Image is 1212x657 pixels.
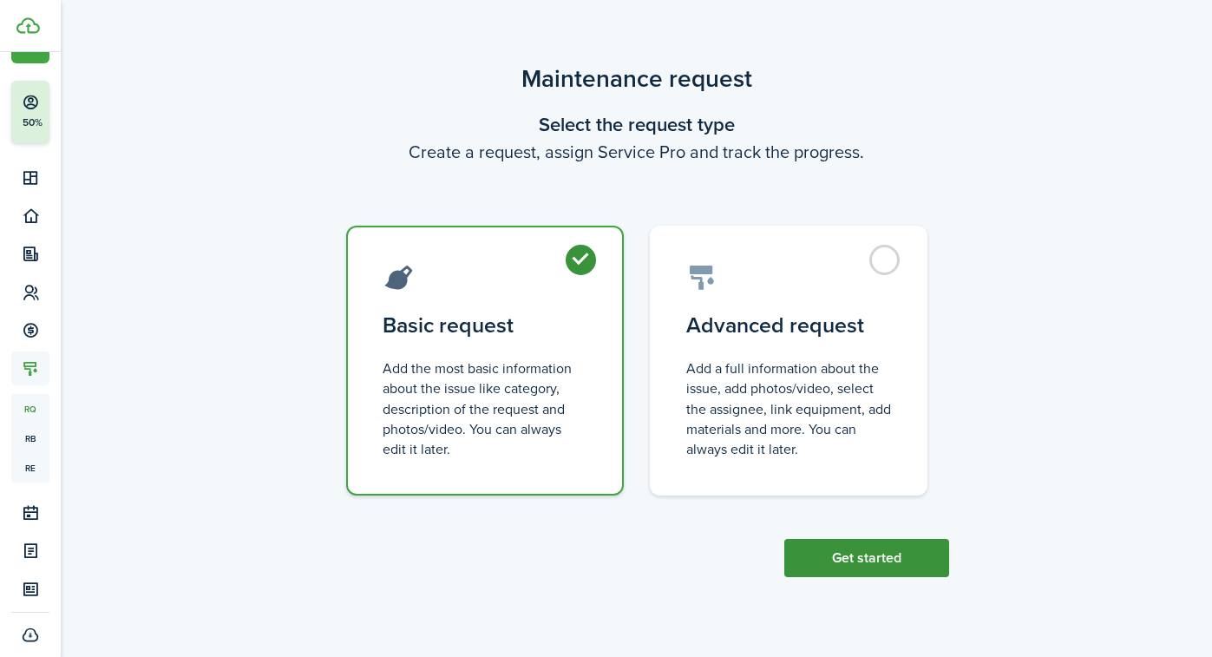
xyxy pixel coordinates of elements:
[383,358,587,459] control-radio-card-description: Add the most basic information about the issue like category, description of the request and phot...
[324,110,949,139] wizard-step-header-title: Select the request type
[11,81,155,143] button: 50%
[383,310,587,341] control-radio-card-title: Basic request
[324,139,949,165] wizard-step-header-description: Create a request, assign Service Pro and track the progress.
[784,539,949,577] button: Get started
[16,17,40,34] img: TenantCloud
[22,115,43,130] p: 50%
[686,358,891,459] control-radio-card-description: Add a full information about the issue, add photos/video, select the assignee, link equipment, ad...
[686,310,891,341] control-radio-card-title: Advanced request
[11,453,49,483] a: re
[11,424,49,453] a: rb
[324,61,949,97] scenario-title: Maintenance request
[11,394,49,424] a: rq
